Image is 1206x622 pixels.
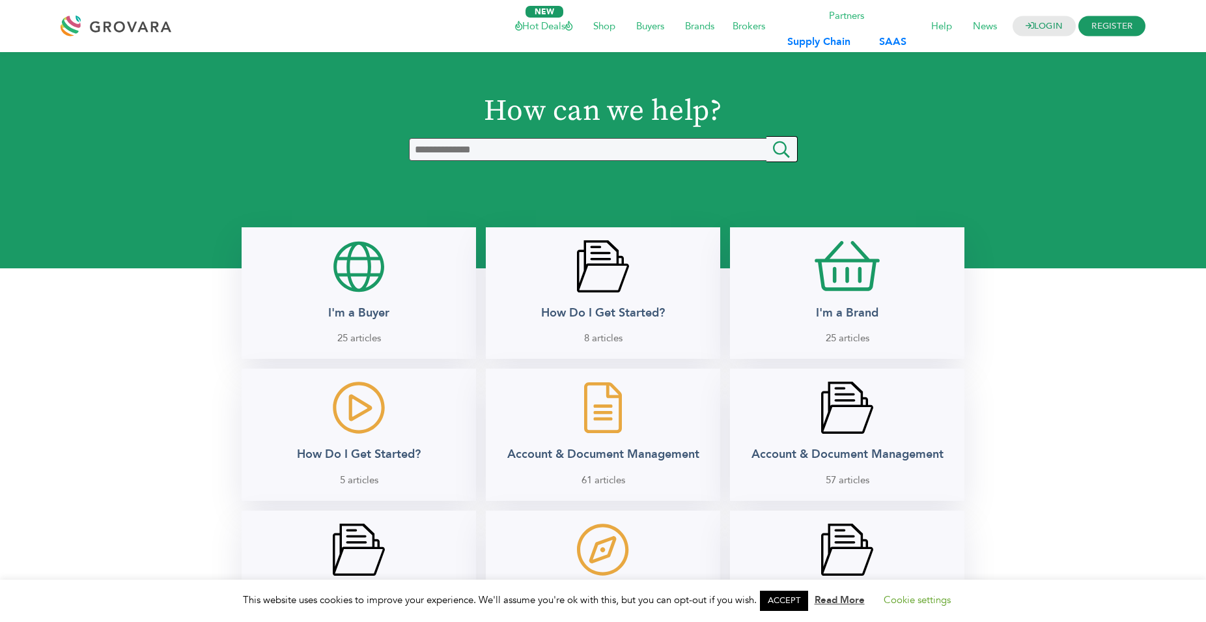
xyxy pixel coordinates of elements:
[627,14,673,38] span: Buyers
[815,593,865,606] a: Read More
[922,14,961,38] span: Help
[787,35,850,49] b: Supply Chain
[884,593,951,606] a: Cookie settings
[676,19,723,33] a: Brands
[774,32,863,52] a: Supply Chain
[242,227,476,359] a: I'm a Buyer 25 articles
[627,19,673,33] a: Buyers
[1078,16,1145,36] span: REGISTER
[879,35,906,49] b: SAAS
[723,14,774,38] span: Brokers
[506,19,582,33] a: Hot Deals
[730,227,964,359] a: I'm a Brand 25 articles
[821,382,873,434] img: betterdocs-category-icon
[486,227,720,359] a: betterdocs-category-icon How Do I Get Started? 8 articles
[676,14,723,38] span: Brands
[816,305,878,320] h2: I'm a Brand
[751,447,944,462] h2: Account & Document Management
[506,14,582,38] span: Hot Deals
[507,447,699,462] h2: Account & Document Management
[584,19,624,33] a: Shop
[922,19,961,33] a: Help
[541,305,665,320] h2: How Do I Get Started?
[333,524,385,576] img: betterdocs-category-icon
[866,32,919,52] a: SAAS
[723,19,774,33] a: Brokers
[730,369,964,500] a: betterdocs-category-icon Account & Document Management 57 articles
[486,369,720,500] a: Account & Document Management 61 articles
[584,14,624,38] span: Shop
[340,473,378,488] span: 5 articles
[243,593,964,606] span: This website uses cookies to improve your experience. We'll assume you're ok with this, but you c...
[577,240,629,292] img: betterdocs-category-icon
[1013,16,1076,36] a: LOGIN
[582,473,625,488] span: 61 articles
[584,331,623,346] span: 8 articles
[760,591,808,611] a: ACCEPT
[297,447,421,462] h2: How Do I Get Started?
[242,68,964,130] h1: How can we help?
[826,331,869,346] span: 25 articles
[964,14,1006,38] span: News
[337,331,381,346] span: 25 articles
[821,524,873,576] img: betterdocs-category-icon
[242,369,476,500] a: How Do I Get Started? 5 articles
[964,19,1006,33] a: News
[826,473,869,488] span: 57 articles
[328,305,389,320] h2: I'm a Buyer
